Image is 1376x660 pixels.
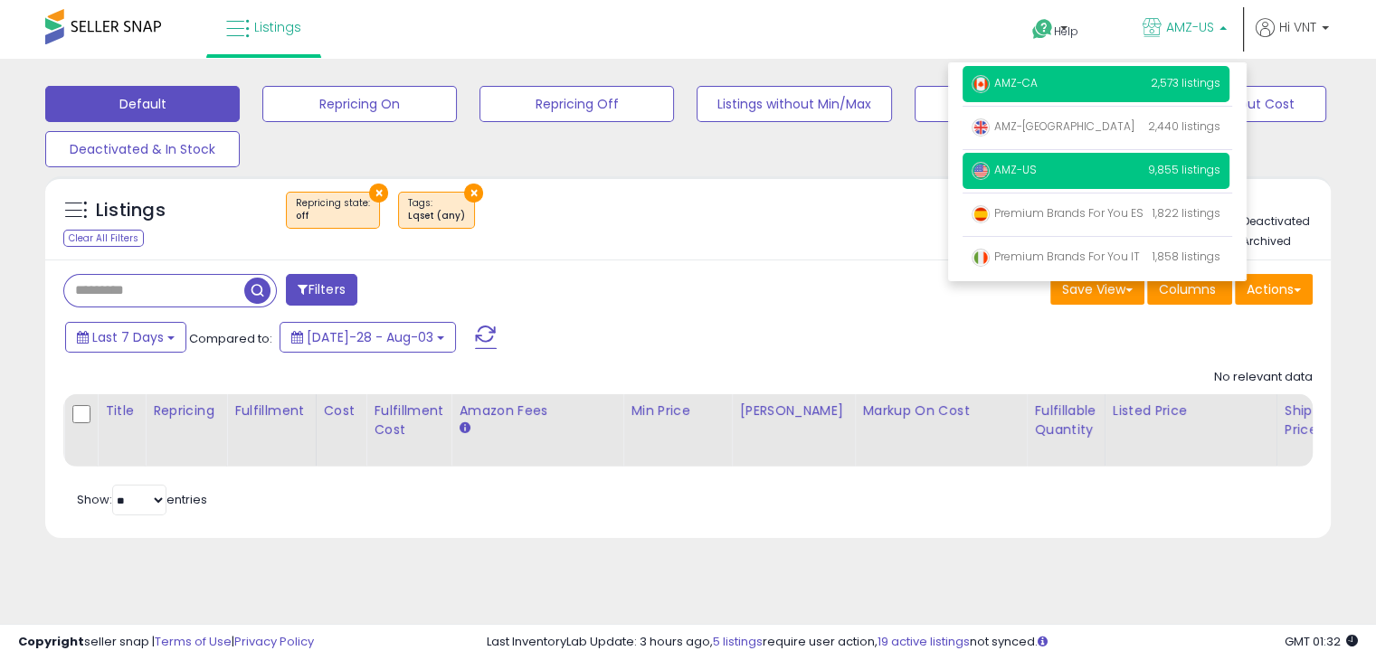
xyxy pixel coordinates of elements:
button: Last 7 Days [65,322,186,353]
div: Min Price [631,401,724,420]
span: AMZ-US [1166,18,1214,36]
button: Columns [1147,274,1232,305]
div: [PERSON_NAME] [739,401,847,420]
h5: Listings [96,198,166,223]
span: 2,440 listings [1148,118,1220,134]
i: Get Help [1031,18,1054,41]
a: Help [1018,5,1114,59]
span: Last 7 Days [92,328,164,346]
button: Save View [1050,274,1144,305]
th: The percentage added to the cost of goods (COGS) that forms the calculator for Min & Max prices. [855,394,1027,467]
small: Amazon Fees. [459,420,470,437]
div: Clear All Filters [63,230,144,247]
button: Default [45,86,240,122]
span: AMZ-[GEOGRAPHIC_DATA] [972,118,1134,134]
button: × [464,184,483,203]
a: 19 active listings [878,633,970,650]
strong: Copyright [18,633,84,650]
div: Listed Price [1113,401,1269,420]
span: 2,573 listings [1151,75,1220,90]
div: Fulfillment [234,401,308,420]
a: Hi VNT [1256,18,1329,59]
button: Actions [1235,274,1313,305]
a: Privacy Policy [234,633,314,650]
span: 1,822 listings [1153,205,1220,221]
img: canada.png [972,75,990,93]
button: Repricing Off [479,86,674,122]
div: off [296,210,370,222]
div: Lqset (any) [408,210,465,222]
span: Premium Brands For You IT [972,249,1140,264]
div: No relevant data [1214,369,1313,386]
div: Ship Price [1285,401,1321,439]
img: usa.png [972,162,990,180]
button: [DATE]-28 - Aug-03 [280,322,456,353]
div: Amazon Fees [459,401,615,420]
button: Repricing On [262,86,457,122]
span: Repricing state : [296,196,370,223]
div: Fulfillment Cost [374,401,443,439]
div: seller snap | | [18,634,314,651]
span: [DATE]-28 - Aug-03 [307,328,433,346]
img: uk.png [972,118,990,137]
span: 9,855 listings [1148,162,1220,177]
span: Premium Brands For You ES [972,205,1144,221]
img: spain.png [972,205,990,223]
button: Deactivated & In Stock [45,131,240,167]
a: Terms of Use [155,633,232,650]
span: Help [1054,24,1078,39]
span: Show: entries [77,491,207,508]
button: Filters [286,274,356,306]
span: AMZ-US [972,162,1037,177]
span: 2025-08-11 01:32 GMT [1285,633,1358,650]
span: Listings [254,18,301,36]
span: AMZ-CA [972,75,1038,90]
div: Title [105,401,138,420]
span: Hi VNT [1279,18,1316,36]
label: Archived [1241,233,1290,249]
span: Compared to: [189,330,272,347]
div: Repricing [153,401,219,420]
a: 5 listings [713,633,763,650]
img: italy.png [972,249,990,267]
button: × [369,184,388,203]
span: 1,858 listings [1153,249,1220,264]
button: Non Competitive [915,86,1109,122]
button: Listings without Min/Max [697,86,891,122]
div: Fulfillable Quantity [1034,401,1096,439]
span: Tags : [408,196,465,223]
div: Cost [324,401,359,420]
label: Deactivated [1241,213,1309,229]
span: Columns [1159,280,1216,298]
div: Last InventoryLab Update: 3 hours ago, require user action, not synced. [487,634,1358,651]
div: Markup on Cost [862,401,1019,420]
